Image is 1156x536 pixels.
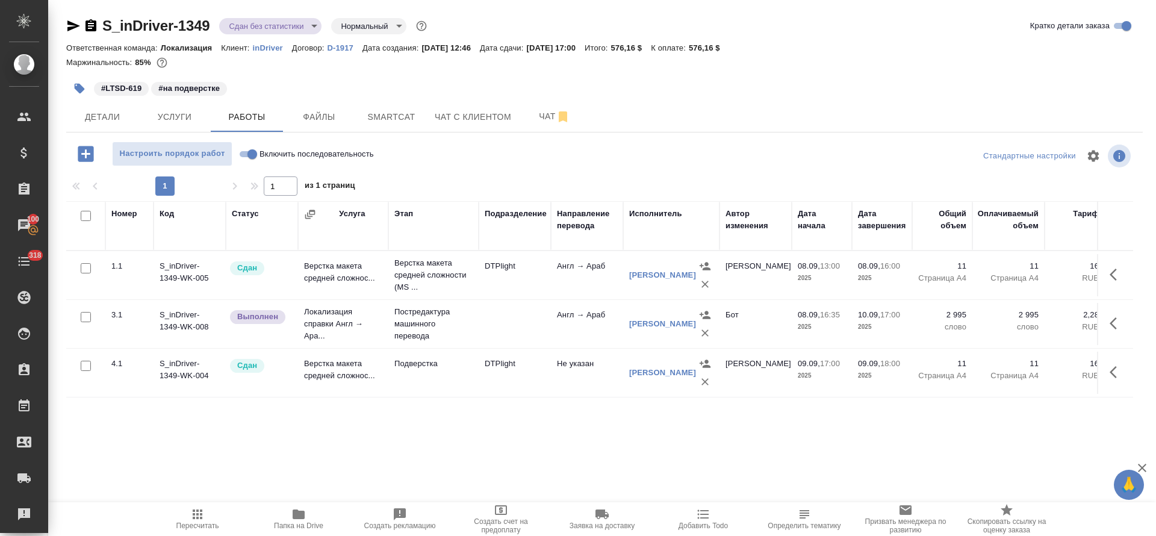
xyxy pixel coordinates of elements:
td: Англ → Араб [551,303,623,345]
p: [DATE] 17:00 [526,43,585,52]
td: [PERSON_NAME] [719,254,792,296]
button: Чтобы определение сработало, загрузи исходные файлы на странице "файлы" и привяжи проект в SmartCat [754,502,855,536]
p: Страница А4 [918,272,966,284]
svg: Отписаться [556,110,570,124]
p: RUB [1051,272,1099,284]
p: 11 [918,358,966,370]
button: Нормальный [337,21,391,31]
div: Менеджер проверил работу исполнителя, передает ее на следующий этап [229,260,292,276]
p: Клиент: [221,43,252,52]
p: Дата сдачи: [480,43,526,52]
div: Статус [232,208,259,220]
p: RUB [1051,370,1099,382]
span: на подверстке [150,83,228,93]
p: Договор: [292,43,328,52]
span: Чат [526,109,583,124]
div: Направление перевода [557,208,617,232]
a: [PERSON_NAME] [629,319,696,328]
button: Назначить [696,355,714,373]
div: Дата начала [798,208,846,232]
p: Маржинальность: [66,58,135,67]
span: Работы [218,110,276,125]
p: 2025 [798,370,846,382]
div: 3.1 [111,309,148,321]
p: 2025 [798,272,846,284]
p: inDriver [253,43,292,52]
div: Менеджер проверил работу исполнителя, передает ее на следующий этап [229,358,292,374]
div: Исполнитель завершил работу [229,309,292,325]
div: Сдан без статистики [219,18,322,34]
p: 08.09, [858,261,880,270]
td: S_inDriver-1349-WK-004 [154,352,226,394]
span: Детали [73,110,131,125]
span: Чат с клиентом [435,110,511,125]
button: Скопировать ссылку для ЯМессенджера [66,19,81,33]
p: 2,28 [1051,309,1099,321]
span: Настроить таблицу [1079,142,1108,170]
p: 2025 [858,321,906,333]
p: 08.09, [798,310,820,319]
p: [DATE] 12:46 [421,43,480,52]
a: 318 [3,246,45,276]
a: [PERSON_NAME] [629,368,696,377]
span: Smartcat [362,110,420,125]
button: Здесь прячутся важные кнопки [1102,358,1131,387]
td: Локализация справки Англ → Ара... [298,300,388,348]
p: Страница А4 [918,370,966,382]
span: LTSD-619 [93,83,150,93]
div: Номер [111,208,137,220]
button: Сгруппировать [304,208,316,220]
td: Англ → Араб [551,254,623,296]
p: Дата создания: [362,43,421,52]
p: 16:00 [880,261,900,270]
a: S_inDriver-1349 [102,17,210,34]
p: 11 [918,260,966,272]
span: Включить последовательность [259,148,374,160]
button: Добавить тэг [66,75,93,102]
p: 2025 [798,321,846,333]
button: Назначить [696,306,714,324]
td: [PERSON_NAME] [719,352,792,394]
div: Сдан без статистики [331,18,406,34]
a: [PERSON_NAME] [629,270,696,279]
p: 16 [1051,358,1099,370]
p: 17:00 [820,359,840,368]
button: Доп статусы указывают на важность/срочность заказа [414,18,429,34]
div: Общий объем [918,208,966,232]
a: D-1917 [328,42,362,52]
button: 🙏 [1114,470,1144,500]
p: 09.09, [858,359,880,368]
td: Верстка макета средней сложнос... [298,254,388,296]
p: Итого: [585,43,611,52]
p: Постредактура машинного перевода [394,306,473,342]
p: 2 995 [978,309,1039,321]
p: Выполнен [237,311,278,323]
p: К оплате: [651,43,689,52]
p: 09.09, [798,359,820,368]
span: 🙏 [1119,472,1139,497]
p: Сдан [237,262,257,274]
span: 100 [20,213,47,225]
p: 85% [135,58,154,67]
p: Подверстка [394,358,473,370]
span: Настроить порядок работ [119,147,226,161]
p: RUB [1051,321,1099,333]
button: Удалить [696,373,714,391]
button: Удалить [696,324,714,342]
a: inDriver [253,42,292,52]
div: Оплачиваемый объем [978,208,1039,232]
td: DTPlight [479,352,551,394]
p: 2025 [858,370,906,382]
button: 7180.60 RUB; [154,55,170,70]
td: S_inDriver-1349-WK-008 [154,303,226,345]
p: 16:35 [820,310,840,319]
div: Подразделение [485,208,547,220]
button: Назначить [696,257,714,275]
td: Верстка макета средней сложнос... [298,352,388,394]
p: слово [918,321,966,333]
p: 2025 [858,272,906,284]
td: S_inDriver-1349-WK-005 [154,254,226,296]
p: Страница А4 [978,370,1039,382]
button: Скопировать ссылку [84,19,98,33]
td: DTPlight [479,254,551,296]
